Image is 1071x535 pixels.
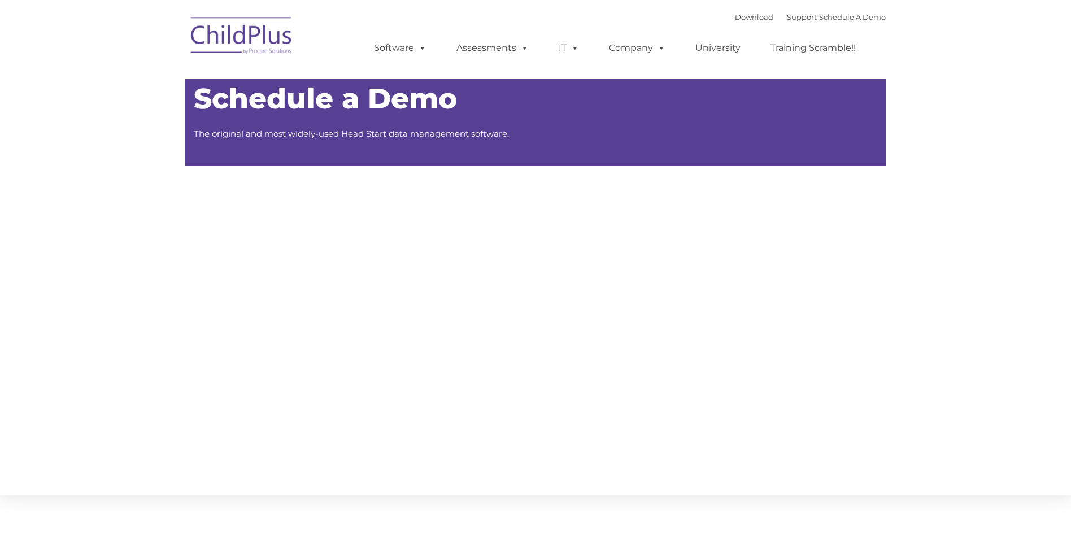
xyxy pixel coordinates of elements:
font: | [735,12,886,21]
a: IT [547,37,590,59]
a: Software [363,37,438,59]
a: Download [735,12,773,21]
img: ChildPlus by Procare Solutions [185,9,298,66]
a: Support [787,12,817,21]
a: Training Scramble!! [759,37,867,59]
span: Schedule a Demo [194,81,457,116]
a: University [684,37,752,59]
span: The original and most widely-used Head Start data management software. [194,128,509,139]
a: Assessments [445,37,540,59]
a: Company [598,37,677,59]
a: Schedule A Demo [819,12,886,21]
